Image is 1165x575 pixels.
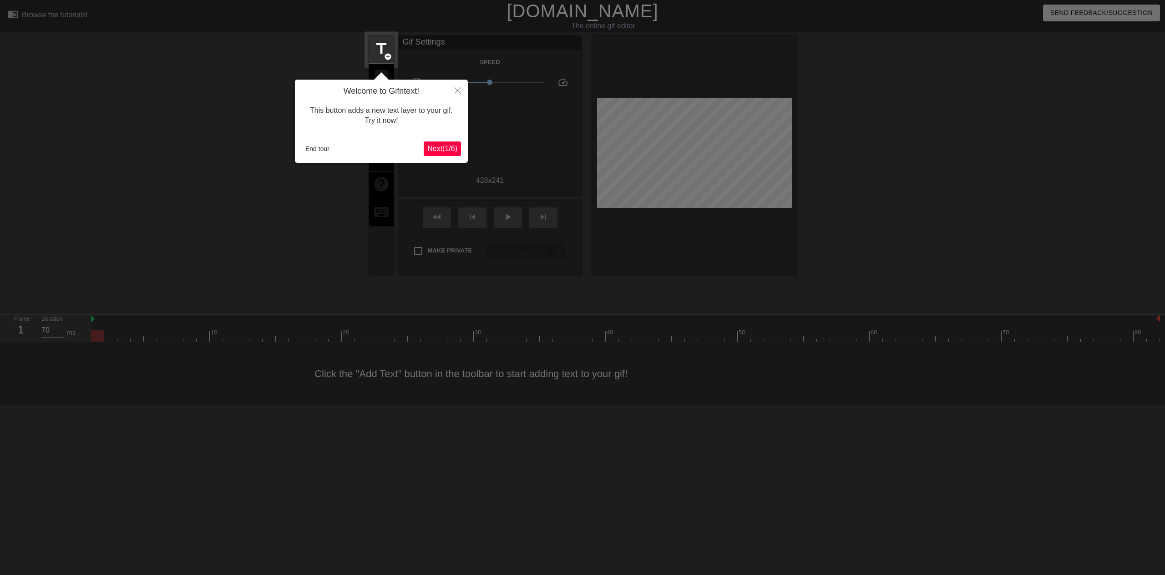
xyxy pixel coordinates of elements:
button: Close [448,80,468,101]
button: Next [424,141,461,156]
span: Next ( 1 / 6 ) [427,145,457,152]
button: End tour [302,142,333,156]
div: This button adds a new text layer to your gif. Try it now! [302,96,461,135]
h4: Welcome to Gifntext! [302,86,461,96]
